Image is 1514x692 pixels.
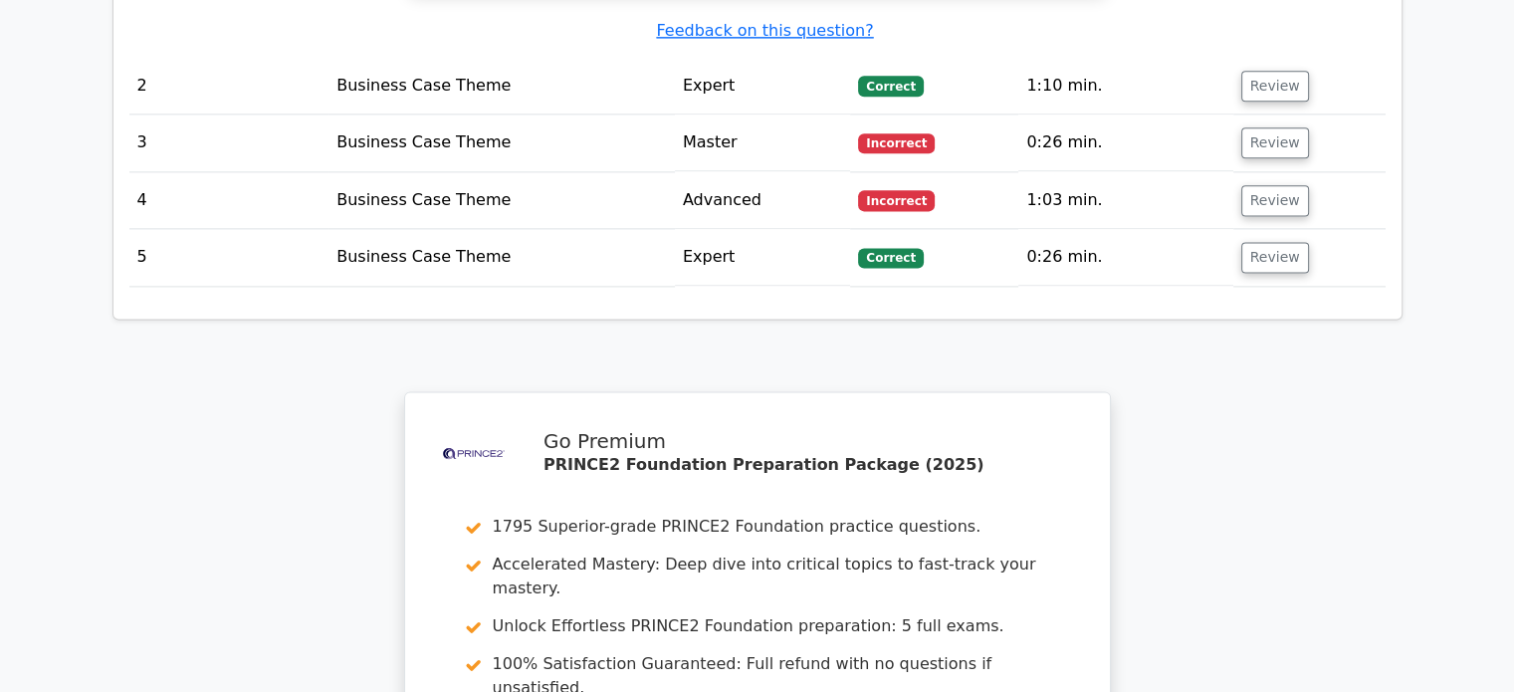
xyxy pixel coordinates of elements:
[675,58,851,115] td: Expert
[675,172,851,229] td: Advanced
[52,52,219,68] div: Domain: [DOMAIN_NAME]
[328,172,675,229] td: Business Case Theme
[328,58,675,115] td: Business Case Theme
[1018,115,1232,171] td: 0:26 min.
[80,117,178,130] div: Domain Overview
[129,115,329,171] td: 3
[129,229,329,286] td: 5
[1018,229,1232,286] td: 0:26 min.
[201,115,217,131] img: tab_keywords_by_traffic_grey.svg
[328,115,675,171] td: Business Case Theme
[129,58,329,115] td: 2
[328,229,675,286] td: Business Case Theme
[675,229,851,286] td: Expert
[858,190,935,210] span: Incorrect
[675,115,851,171] td: Master
[1241,127,1309,158] button: Review
[129,172,329,229] td: 4
[1241,242,1309,273] button: Review
[858,248,923,268] span: Correct
[32,52,48,68] img: website_grey.svg
[1018,58,1232,115] td: 1:10 min.
[858,133,935,153] span: Incorrect
[32,32,48,48] img: logo_orange.svg
[56,32,98,48] div: v 4.0.25
[858,76,923,96] span: Correct
[1018,172,1232,229] td: 1:03 min.
[58,115,74,131] img: tab_domain_overview_orange.svg
[1241,185,1309,216] button: Review
[1241,71,1309,102] button: Review
[223,117,328,130] div: Keywords by Traffic
[656,21,873,40] a: Feedback on this question?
